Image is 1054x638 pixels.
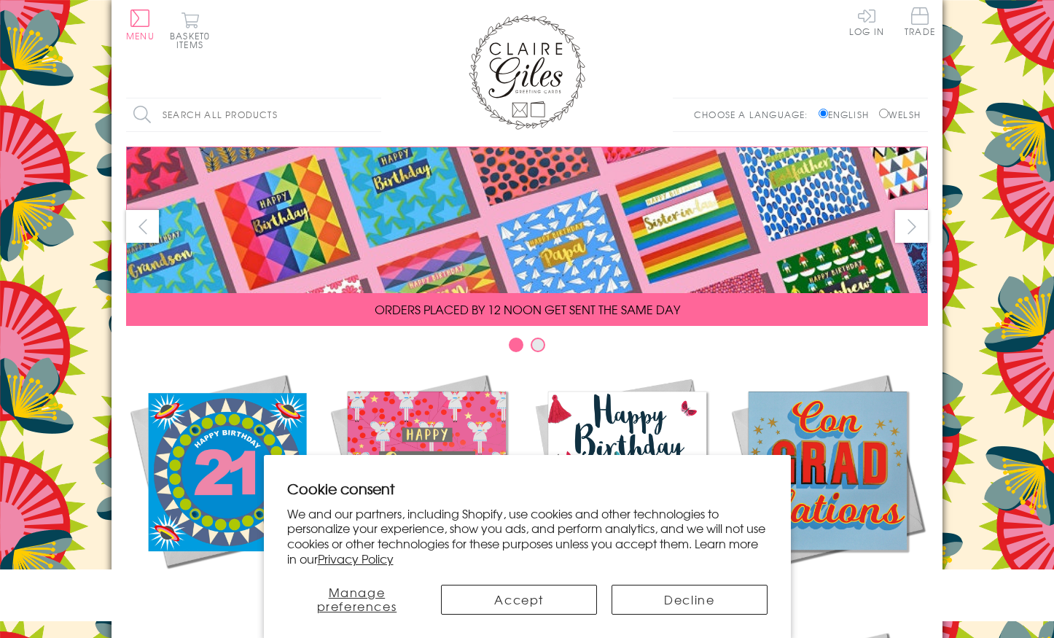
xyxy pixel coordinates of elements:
[879,109,889,118] input: Welsh
[126,370,327,599] a: New Releases
[441,585,597,615] button: Accept
[509,338,523,352] button: Carousel Page 1 (Current Slide)
[905,7,935,36] span: Trade
[126,98,381,131] input: Search all products
[287,478,768,499] h2: Cookie consent
[327,370,527,599] a: Christmas
[819,109,828,118] input: English
[287,585,427,615] button: Manage preferences
[527,370,727,599] a: Birthdays
[531,338,545,352] button: Carousel Page 2
[126,9,155,40] button: Menu
[469,15,585,130] img: Claire Giles Greetings Cards
[176,29,210,51] span: 0 items
[849,7,884,36] a: Log In
[318,550,394,567] a: Privacy Policy
[819,108,876,121] label: English
[367,98,381,131] input: Search
[317,583,397,615] span: Manage preferences
[694,108,816,121] p: Choose a language:
[612,585,768,615] button: Decline
[126,337,928,359] div: Carousel Pagination
[126,210,159,243] button: prev
[170,12,210,49] button: Basket0 items
[895,210,928,243] button: next
[879,108,921,121] label: Welsh
[375,300,680,318] span: ORDERS PLACED BY 12 NOON GET SENT THE SAME DAY
[727,370,928,599] a: Academic
[905,7,935,39] a: Trade
[126,29,155,42] span: Menu
[287,506,768,567] p: We and our partners, including Shopify, use cookies and other technologies to personalize your ex...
